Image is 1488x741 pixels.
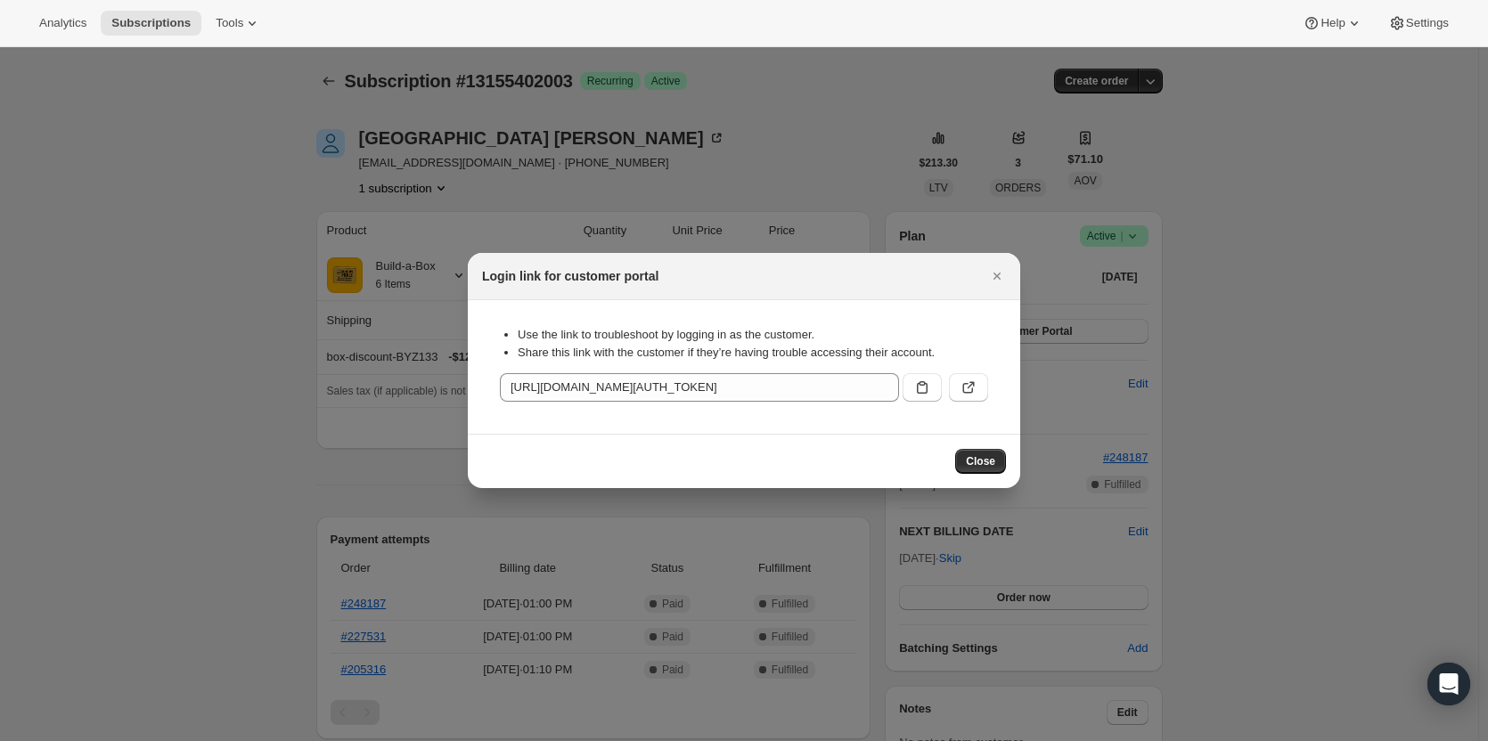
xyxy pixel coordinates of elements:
[1406,16,1449,30] span: Settings
[518,326,988,344] li: Use the link to troubleshoot by logging in as the customer.
[966,454,995,468] span: Close
[1378,11,1459,36] button: Settings
[1292,11,1373,36] button: Help
[39,16,86,30] span: Analytics
[205,11,272,36] button: Tools
[101,11,201,36] button: Subscriptions
[518,344,988,362] li: Share this link with the customer if they’re having trouble accessing their account.
[29,11,97,36] button: Analytics
[216,16,243,30] span: Tools
[955,449,1006,474] button: Close
[1320,16,1345,30] span: Help
[985,264,1010,289] button: Close
[482,267,658,285] h2: Login link for customer portal
[111,16,191,30] span: Subscriptions
[1427,663,1470,705] div: Open Intercom Messenger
